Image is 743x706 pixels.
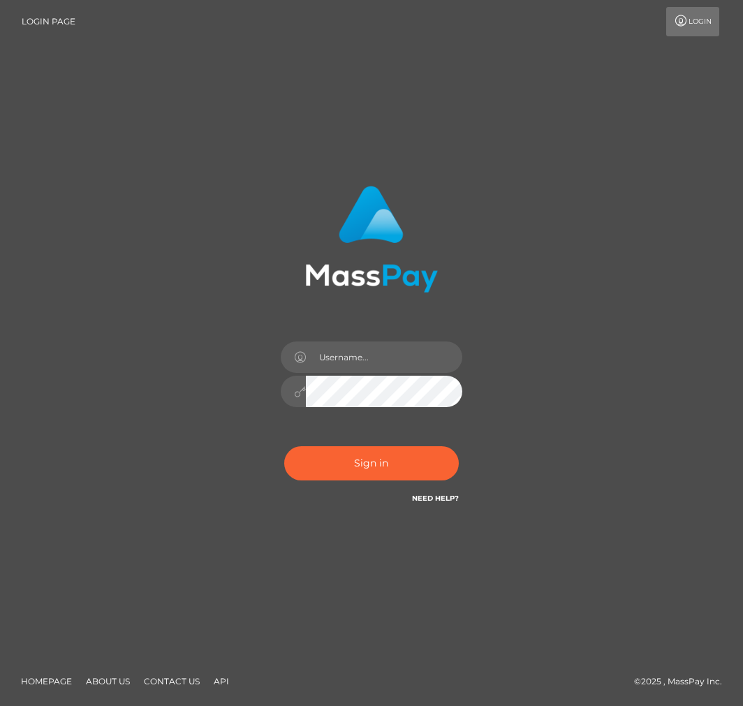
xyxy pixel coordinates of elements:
[22,7,75,36] a: Login Page
[80,670,135,692] a: About Us
[412,494,459,503] a: Need Help?
[138,670,205,692] a: Contact Us
[15,670,78,692] a: Homepage
[208,670,235,692] a: API
[305,186,438,293] img: MassPay Login
[306,341,462,373] input: Username...
[634,674,733,689] div: © 2025 , MassPay Inc.
[666,7,719,36] a: Login
[284,446,459,480] button: Sign in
